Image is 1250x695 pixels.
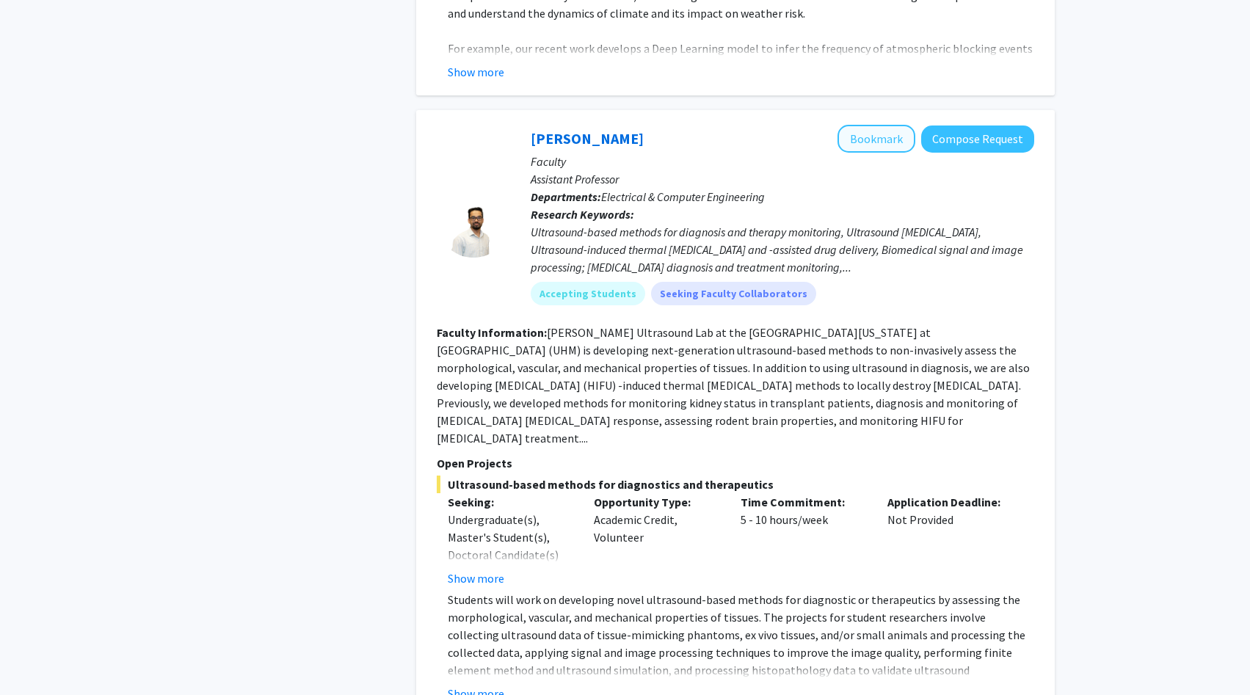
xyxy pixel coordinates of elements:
[594,493,719,511] p: Opportunity Type:
[448,511,573,634] div: Undergraduate(s), Master's Student(s), Doctoral Candidate(s) (PhD, MD, DMD, PharmD, etc.), Medica...
[531,170,1034,188] p: Assistant Professor
[448,570,504,587] button: Show more
[651,282,816,305] mat-chip: Seeking Faculty Collaborators
[531,129,644,148] a: [PERSON_NAME]
[837,125,915,153] button: Add Murad Hossain to Bookmarks
[531,223,1034,276] div: Ultrasound-based methods for diagnosis and therapy monitoring, Ultrasound [MEDICAL_DATA], Ultraso...
[437,454,1034,472] p: Open Projects
[448,40,1034,92] p: For example, our recent work develops a Deep Learning model to infer the frequency of atmospheric...
[437,476,1034,493] span: Ultrasound-based methods for diagnostics and therapeutics
[531,207,634,222] b: Research Keywords:
[437,325,547,340] b: Faculty Information:
[876,493,1023,587] div: Not Provided
[921,125,1034,153] button: Compose Request to Murad Hossain
[741,493,865,511] p: Time Commitment:
[730,493,876,587] div: 5 - 10 hours/week
[583,493,730,587] div: Academic Credit, Volunteer
[887,493,1012,511] p: Application Deadline:
[531,189,601,204] b: Departments:
[601,189,765,204] span: Electrical & Computer Engineering
[531,282,645,305] mat-chip: Accepting Students
[448,493,573,511] p: Seeking:
[437,325,1030,445] fg-read-more: [PERSON_NAME] Ultrasound Lab at the [GEOGRAPHIC_DATA][US_STATE] at [GEOGRAPHIC_DATA] (UHM) is dev...
[531,153,1034,170] p: Faculty
[11,629,62,684] iframe: Chat
[448,63,504,81] button: Show more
